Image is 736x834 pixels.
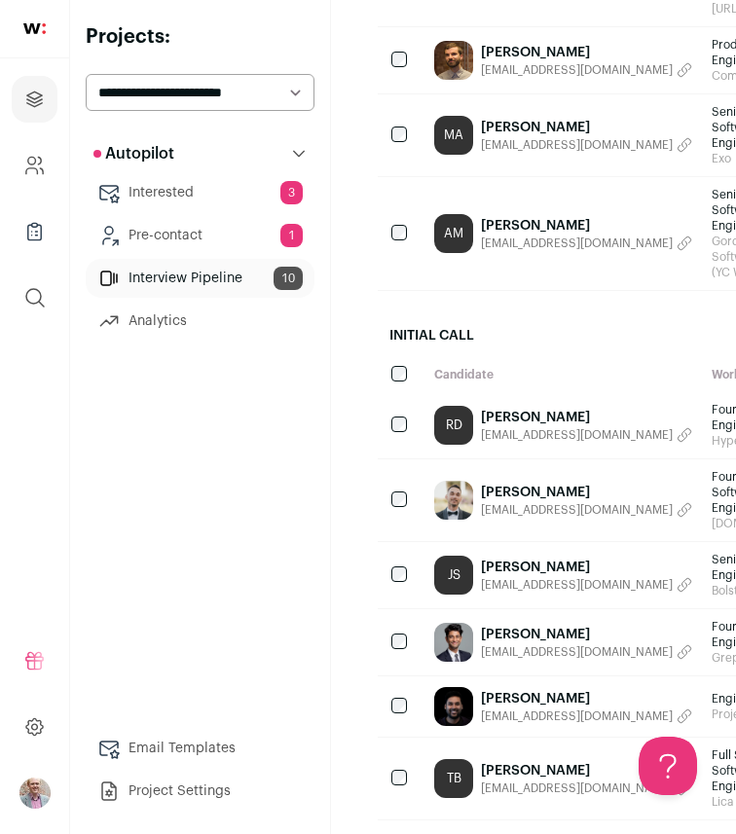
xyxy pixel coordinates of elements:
[86,173,314,212] a: Interested3
[481,577,673,593] span: [EMAIL_ADDRESS][DOMAIN_NAME]
[86,23,314,51] h2: Projects:
[481,236,673,251] span: [EMAIL_ADDRESS][DOMAIN_NAME]
[481,502,692,518] button: [EMAIL_ADDRESS][DOMAIN_NAME]
[86,134,314,173] button: Autopilot
[481,427,673,443] span: [EMAIL_ADDRESS][DOMAIN_NAME]
[280,224,303,247] span: 1
[481,137,673,153] span: [EMAIL_ADDRESS][DOMAIN_NAME]
[481,708,692,724] button: [EMAIL_ADDRESS][DOMAIN_NAME]
[481,689,692,708] a: [PERSON_NAME]
[434,214,473,253] a: AM
[280,181,303,204] span: 3
[86,259,314,298] a: Interview Pipeline10
[639,737,697,795] iframe: Help Scout Beacon - Open
[274,267,303,290] span: 10
[481,236,692,251] button: [EMAIL_ADDRESS][DOMAIN_NAME]
[12,208,57,255] a: Company Lists
[434,759,473,798] a: TB
[86,772,314,811] a: Project Settings
[434,556,473,595] a: JS
[481,43,692,62] a: [PERSON_NAME]
[434,41,473,80] img: 75280ec446c7396d08a90f172a02f9b44aab84e253512638039175330500665e
[481,644,692,660] button: [EMAIL_ADDRESS][DOMAIN_NAME]
[434,116,473,155] a: MA
[481,708,673,724] span: [EMAIL_ADDRESS][DOMAIN_NAME]
[481,427,692,443] button: [EMAIL_ADDRESS][DOMAIN_NAME]
[481,761,692,780] a: [PERSON_NAME]
[23,23,46,34] img: wellfound-shorthand-0d5821cbd27db2630d0214b213865d53afaa358527fdda9d0ea32b1df1b89c2c.svg
[481,62,673,78] span: [EMAIL_ADDRESS][DOMAIN_NAME]
[12,142,57,189] a: Company and ATS Settings
[481,780,673,796] span: [EMAIL_ADDRESS][DOMAIN_NAME]
[481,408,692,427] a: [PERSON_NAME]
[481,118,692,137] a: [PERSON_NAME]
[424,357,702,392] div: Candidate
[481,62,692,78] button: [EMAIL_ADDRESS][DOMAIN_NAME]
[481,625,692,644] a: [PERSON_NAME]
[93,142,174,165] p: Autopilot
[434,406,473,445] a: RD
[481,137,692,153] button: [EMAIL_ADDRESS][DOMAIN_NAME]
[86,302,314,341] a: Analytics
[434,687,473,726] img: c21646a4a1e302dcd31831e756eab7b89976c8857cbbefcf18b345ae4e2c0e95
[19,778,51,809] button: Open dropdown
[12,76,57,123] a: Projects
[434,623,473,662] img: 50bc01605b1936cf059a5414d97511ae692091ee8c745d203e7e471647c276bd.jpg
[19,778,51,809] img: 190284-medium_jpg
[86,216,314,255] a: Pre-contact1
[481,483,692,502] a: [PERSON_NAME]
[86,729,314,768] a: Email Templates
[481,644,673,660] span: [EMAIL_ADDRESS][DOMAIN_NAME]
[481,216,692,236] a: [PERSON_NAME]
[481,577,692,593] button: [EMAIL_ADDRESS][DOMAIN_NAME]
[481,558,692,577] a: [PERSON_NAME]
[434,481,473,520] img: 07d91366dc51fd1871200594fca3a1f43e273d1bb880da7c128c5d36e05ecb30.jpg
[481,502,673,518] span: [EMAIL_ADDRESS][DOMAIN_NAME]
[481,780,692,796] button: [EMAIL_ADDRESS][DOMAIN_NAME]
